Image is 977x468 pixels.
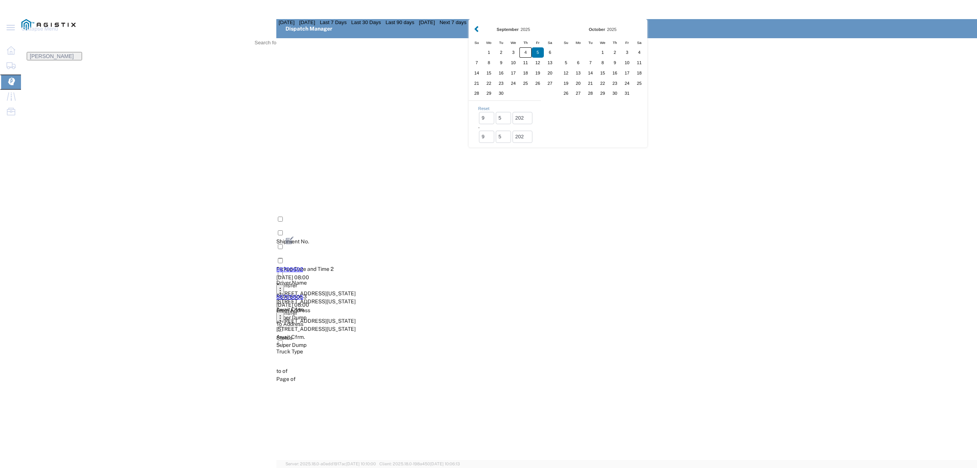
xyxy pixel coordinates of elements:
input: mm [479,112,494,124]
div: 13 [544,58,556,68]
div: 29 [597,88,609,99]
input: Press Space to toggle row selection (unchecked) [278,258,283,263]
div: 17 [621,68,633,78]
div: 9 [495,58,507,68]
div: 17 [507,68,519,78]
button: ... [276,285,284,294]
a: 56705602 [276,266,303,272]
div: 15 [597,68,609,78]
div: Monday [483,38,495,47]
span: Transfer [276,310,297,316]
div: Friday [621,38,633,47]
div: 10 [507,58,519,68]
div: 7 [471,58,483,68]
div: 21 [471,78,483,89]
span: to [276,368,281,374]
div: Friday [532,38,544,47]
div: 5 [532,47,544,58]
button: ... [276,312,284,321]
div: 28 [584,88,597,99]
a: Reset [478,106,489,111]
span: Lorretta Ayala [30,53,74,59]
div: 15 [483,68,495,78]
div: 14 [471,68,483,78]
div: 14 [584,68,597,78]
span: Server: 2025.18.0-a0edd1917ac [285,462,376,466]
div: Monday [572,38,584,47]
div: 16 [495,68,507,78]
div: 25 [519,78,532,89]
div: 22 [483,78,495,89]
div: 6 [544,47,556,58]
span: Collapse Menu [21,21,63,36]
div: 18 [633,68,645,78]
button: [PERSON_NAME] [27,52,82,60]
div: 6 [572,58,584,68]
div: 19 [532,68,544,78]
span: 09/05/2025, 08:00 [276,302,309,308]
div: Tuesday [495,38,507,47]
div: 12 [532,58,544,68]
div: 23 [495,78,507,89]
div: 20 [544,68,556,78]
div: 4 [633,47,645,58]
div: 27 [544,78,556,89]
span: Super Dump [276,342,306,348]
div: Saturday [544,38,556,47]
div: Wednesday [507,38,519,47]
input: dd [496,131,511,143]
span: of [282,368,288,374]
div: Sunday [560,38,572,47]
input: Column with Header Selection [278,217,283,222]
span: . . . [279,283,281,295]
span: [DATE] 10:10:00 [346,462,376,466]
div: 2 [495,47,507,58]
div: 5 [560,58,572,68]
input: dd [496,112,511,124]
span: 09/05/2025, 08:00 [276,274,309,280]
div: 27 [572,88,584,99]
div: Saturday [633,38,645,47]
div: 24 [507,78,519,89]
input: mm [479,131,494,143]
div: 1 [483,47,495,58]
div: 22 [597,78,609,89]
div: 11 [519,58,532,68]
div: 1 [597,47,609,58]
div: 8 [597,58,609,68]
div: 26 [560,88,572,99]
div: 19 [560,78,572,89]
div: 28 [471,88,483,99]
span: of [290,376,296,382]
input: Column with Header Selection [278,244,283,249]
div: 18 [519,68,532,78]
span: Await Cfrm. [276,334,305,340]
div: 7 [584,58,597,68]
div: 4 [519,47,532,58]
div: 24 [621,78,633,89]
div: 30 [609,88,621,99]
div: 13 [572,68,584,78]
span: Transfer [276,282,297,288]
span: Client: 2025.18.0-198a450 [379,462,460,466]
span: Page [276,376,289,382]
div: 8 [483,58,495,68]
input: Column with Header Selection [278,230,283,235]
div: 10 [621,58,633,68]
div: 3 [507,47,519,58]
span: Shipment No. [276,238,309,245]
div: 25 [633,78,645,89]
div: 21 [584,78,597,89]
input: yyyy [513,112,532,124]
input: yyyy [513,131,532,143]
div: 16 [609,68,621,78]
div: Sunday [471,38,483,47]
span: . . . [279,311,281,322]
span: Truck Type [276,348,303,355]
span: 499 Sunrise Ave, Madera, California, United States [276,318,356,324]
div: 26 [532,78,544,89]
div: 9 [609,58,621,68]
div: Tuesday [584,38,597,47]
div: 11 [633,58,645,68]
div: 12 [560,68,572,78]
